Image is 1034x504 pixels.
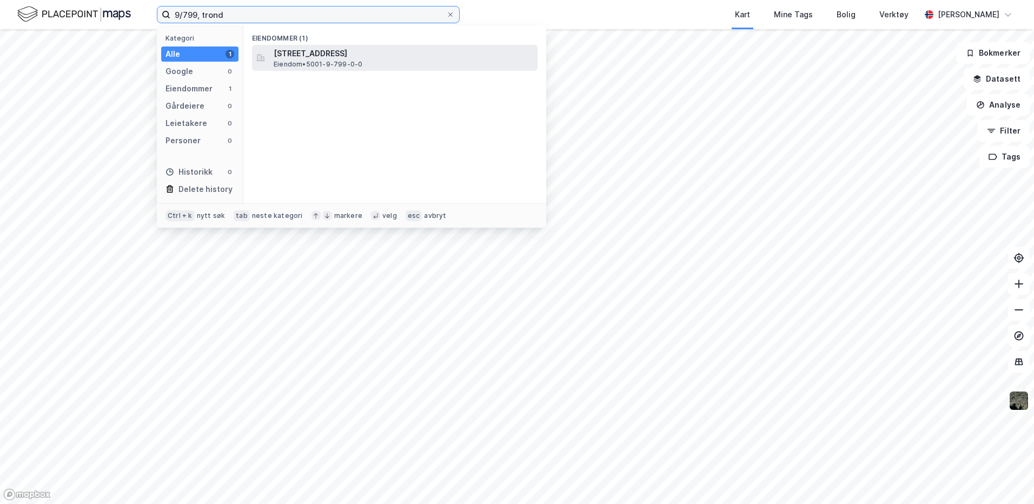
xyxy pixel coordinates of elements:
div: Mine Tags [774,8,813,21]
div: 0 [226,168,234,176]
div: Historikk [165,165,213,178]
span: Eiendom • 5001-9-799-0-0 [274,60,362,69]
input: Søk på adresse, matrikkel, gårdeiere, leietakere eller personer [170,6,446,23]
iframe: Chat Widget [980,452,1034,504]
button: Bokmerker [957,42,1030,64]
img: logo.f888ab2527a4732fd821a326f86c7f29.svg [17,5,131,24]
button: Tags [979,146,1030,168]
div: Personer [165,134,201,147]
div: velg [382,211,397,220]
div: Eiendommer [165,82,213,95]
div: Bolig [837,8,856,21]
button: Analyse [967,94,1030,116]
div: 0 [226,67,234,76]
a: Mapbox homepage [3,488,51,501]
div: 0 [226,136,234,145]
button: Filter [978,120,1030,142]
div: Delete history [178,183,233,196]
div: 0 [226,102,234,110]
div: Google [165,65,193,78]
button: Datasett [964,68,1030,90]
div: Kontrollprogram for chat [980,452,1034,504]
div: 1 [226,50,234,58]
img: 9k= [1009,390,1029,411]
div: [PERSON_NAME] [938,8,999,21]
div: tab [234,210,250,221]
div: Verktøy [879,8,909,21]
div: avbryt [424,211,446,220]
div: Alle [165,48,180,61]
div: Gårdeiere [165,100,204,112]
div: esc [406,210,422,221]
span: [STREET_ADDRESS] [274,47,533,60]
div: markere [334,211,362,220]
div: 1 [226,84,234,93]
div: Kategori [165,34,238,42]
div: Ctrl + k [165,210,195,221]
div: Leietakere [165,117,207,130]
div: 0 [226,119,234,128]
div: neste kategori [252,211,303,220]
div: Kart [735,8,750,21]
div: nytt søk [197,211,226,220]
div: Eiendommer (1) [243,25,546,45]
